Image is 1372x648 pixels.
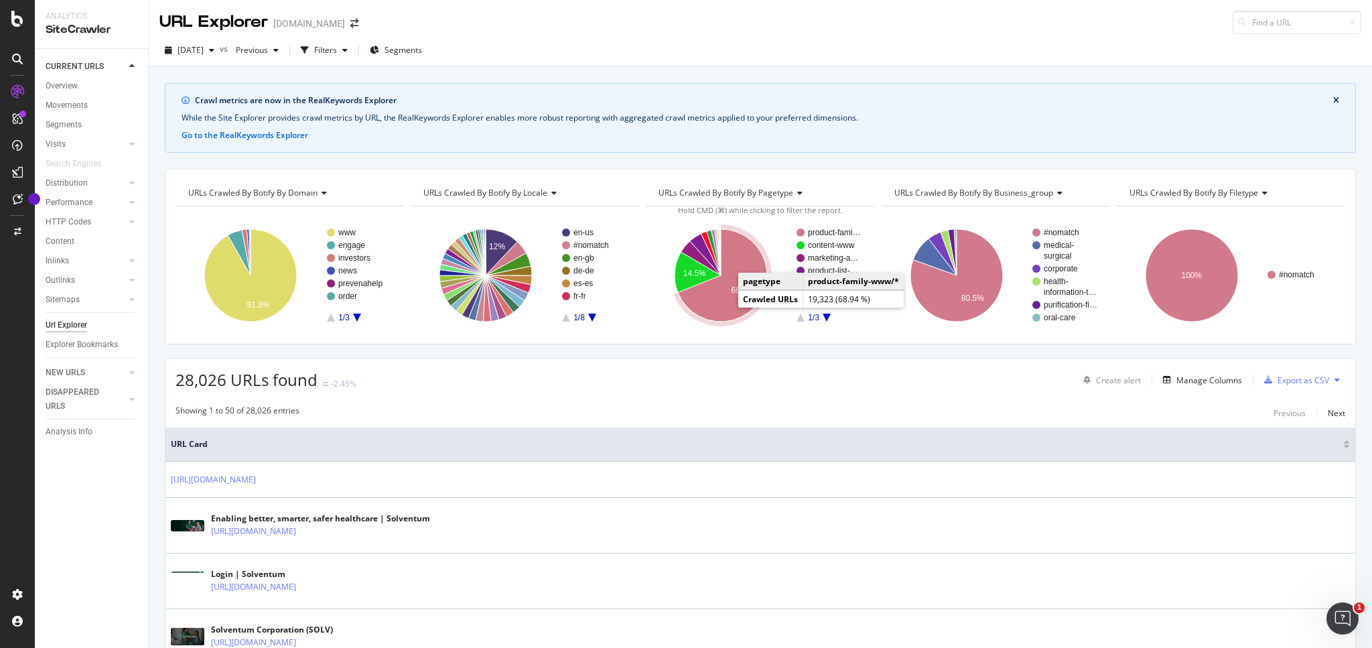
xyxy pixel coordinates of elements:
div: Explorer Bookmarks [46,338,118,352]
div: DISAPPEARED URLS [46,385,113,413]
a: Performance [46,196,125,210]
text: oral-care [1044,313,1076,322]
button: close banner [1330,92,1343,109]
a: CURRENT URLS [46,60,125,74]
button: Create alert [1078,369,1141,391]
div: URL Explorer [159,11,268,34]
div: Analysis Info [46,425,92,439]
h4: URLs Crawled By Botify By locale [421,182,627,204]
text: order [338,291,357,301]
div: Tooltip anchor [28,193,40,205]
a: Url Explorer [46,318,139,332]
div: Performance [46,196,92,210]
button: Previous [1274,405,1306,421]
text: de-de [573,266,594,275]
button: Segments [364,40,427,61]
a: Explorer Bookmarks [46,338,139,352]
text: content-www [808,241,855,250]
button: Next [1328,405,1345,421]
div: Url Explorer [46,318,87,332]
text: marketing-a… [808,253,858,263]
div: Filters [314,44,337,56]
a: Segments [46,118,139,132]
h4: URLs Crawled By Botify By domain [186,182,392,204]
svg: A chart. [1117,217,1344,334]
div: Visits [46,137,66,151]
a: Movements [46,99,139,113]
span: 28,026 URLs found [176,369,318,391]
text: 12% [489,242,505,251]
text: 1/8 [573,313,585,322]
span: URL Card [171,438,1340,450]
text: corporate [1044,264,1078,273]
svg: A chart. [176,217,404,334]
text: 91.8% [247,300,269,310]
div: Crawl metrics are now in the RealKeywords Explorer [195,94,1333,107]
span: URLs Crawled By Botify By business_group [894,187,1053,198]
div: Overview [46,79,78,93]
a: Analysis Info [46,425,139,439]
text: 1/3 [338,313,350,322]
a: [URL][DOMAIN_NAME] [171,473,256,487]
span: URLs Crawled By Botify By locale [423,187,547,198]
text: product-list-… [808,266,858,275]
div: Manage Columns [1176,375,1242,386]
div: Next [1328,407,1345,419]
div: Movements [46,99,88,113]
div: Search Engines [46,157,101,171]
svg: A chart. [882,217,1109,334]
svg: A chart. [411,217,639,334]
text: prevenahelp [338,279,383,288]
button: Filters [295,40,353,61]
text: #nomatch [1279,270,1314,279]
a: Inlinks [46,254,125,268]
span: Segments [385,44,422,56]
a: Sitemaps [46,293,125,307]
div: HTTP Codes [46,215,91,229]
a: Distribution [46,176,125,190]
img: main image [171,520,204,532]
span: Hold CMD (⌘) while clicking to filter the report. [678,205,843,215]
h4: URLs Crawled By Botify By filetype [1127,182,1333,204]
a: [URL][DOMAIN_NAME] [211,525,296,538]
td: Crawled URLs [738,291,803,308]
button: [DATE] [159,40,220,61]
h4: URLs Crawled By Botify By business_group [892,182,1098,204]
text: investors [338,253,370,263]
div: Showing 1 to 50 of 28,026 entries [176,405,299,421]
a: Outlinks [46,273,125,287]
text: medical- [1044,241,1074,250]
a: Visits [46,137,125,151]
div: While the Site Explorer provides crawl metrics by URL, the RealKeywords Explorer enables more rob... [182,112,1339,124]
div: Content [46,235,74,249]
div: Export as CSV [1278,375,1329,386]
div: Segments [46,118,82,132]
span: URLs Crawled By Botify By pagetype [659,187,793,198]
button: Previous [230,40,284,61]
div: -2.45% [331,378,356,389]
div: Solventum Corporation (SOLV) [211,624,354,636]
div: arrow-right-arrow-left [350,19,358,28]
div: Analytics [46,11,137,22]
img: Equal [323,382,328,386]
text: engage [338,241,365,250]
text: 100% [1181,271,1202,280]
div: Inlinks [46,254,69,268]
a: [URL][DOMAIN_NAME] [211,580,296,594]
text: news [338,266,357,275]
a: Overview [46,79,139,93]
div: Create alert [1096,375,1141,386]
text: information-t… [1044,287,1097,297]
text: 68.9% [732,285,754,295]
td: pagetype [738,273,803,290]
div: SiteCrawler [46,22,137,38]
text: 14.5% [683,269,706,278]
iframe: Intercom live chat [1326,602,1359,635]
span: URLs Crawled By Botify By domain [188,187,318,198]
img: main image [171,628,204,645]
button: Go to the RealKeywords Explorer [182,129,308,141]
